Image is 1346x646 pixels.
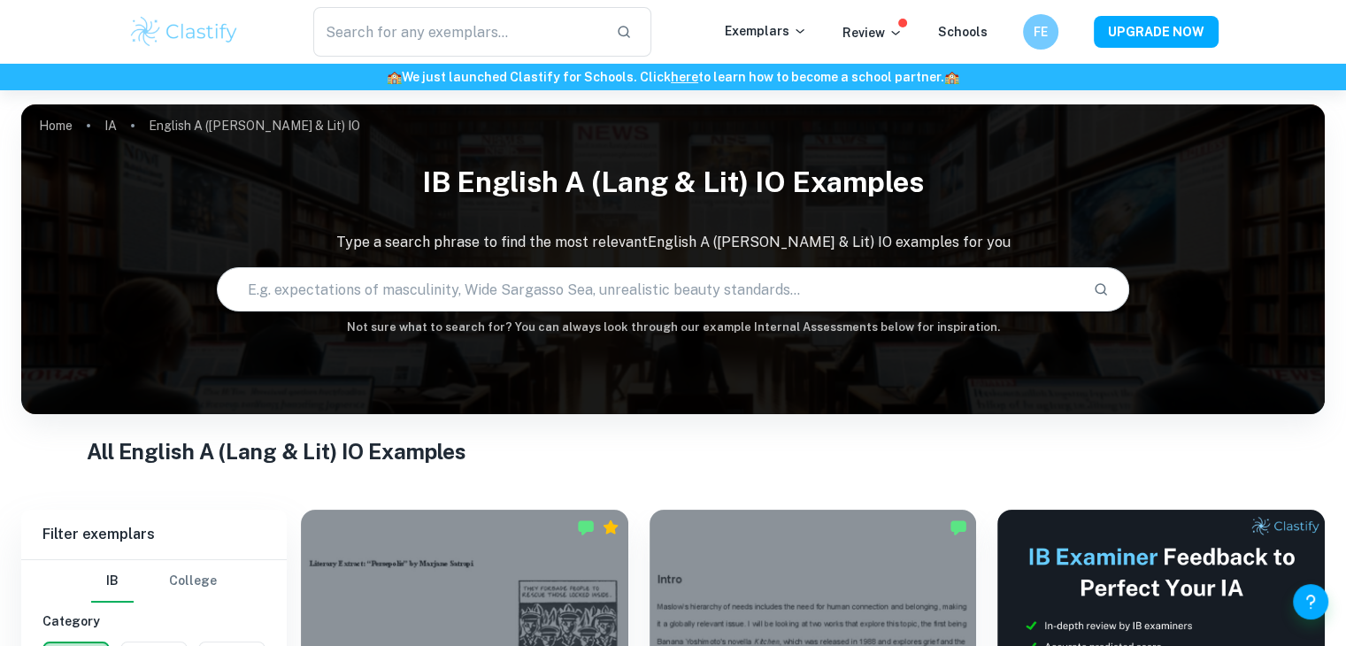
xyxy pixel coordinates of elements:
[128,14,241,50] img: Clastify logo
[1023,14,1058,50] button: FE
[842,23,903,42] p: Review
[1086,274,1116,304] button: Search
[387,70,402,84] span: 🏫
[944,70,959,84] span: 🏫
[671,70,698,84] a: here
[938,25,988,39] a: Schools
[39,113,73,138] a: Home
[91,560,134,603] button: IB
[602,519,619,536] div: Premium
[21,232,1325,253] p: Type a search phrase to find the most relevant English A ([PERSON_NAME] & Lit) IO examples for you
[577,519,595,536] img: Marked
[1030,22,1050,42] h6: FE
[87,435,1260,467] h1: All English A (Lang & Lit) IO Examples
[725,21,807,41] p: Exemplars
[218,265,1079,314] input: E.g. expectations of masculinity, Wide Sargasso Sea, unrealistic beauty standards...
[1293,584,1328,619] button: Help and Feedback
[1094,16,1219,48] button: UPGRADE NOW
[104,113,117,138] a: IA
[313,7,603,57] input: Search for any exemplars...
[91,560,217,603] div: Filter type choice
[21,154,1325,211] h1: IB English A (Lang & Lit) IO examples
[21,319,1325,336] h6: Not sure what to search for? You can always look through our example Internal Assessments below f...
[149,116,360,135] p: English A ([PERSON_NAME] & Lit) IO
[21,510,287,559] h6: Filter exemplars
[950,519,967,536] img: Marked
[42,611,265,631] h6: Category
[4,67,1342,87] h6: We just launched Clastify for Schools. Click to learn how to become a school partner.
[169,560,217,603] button: College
